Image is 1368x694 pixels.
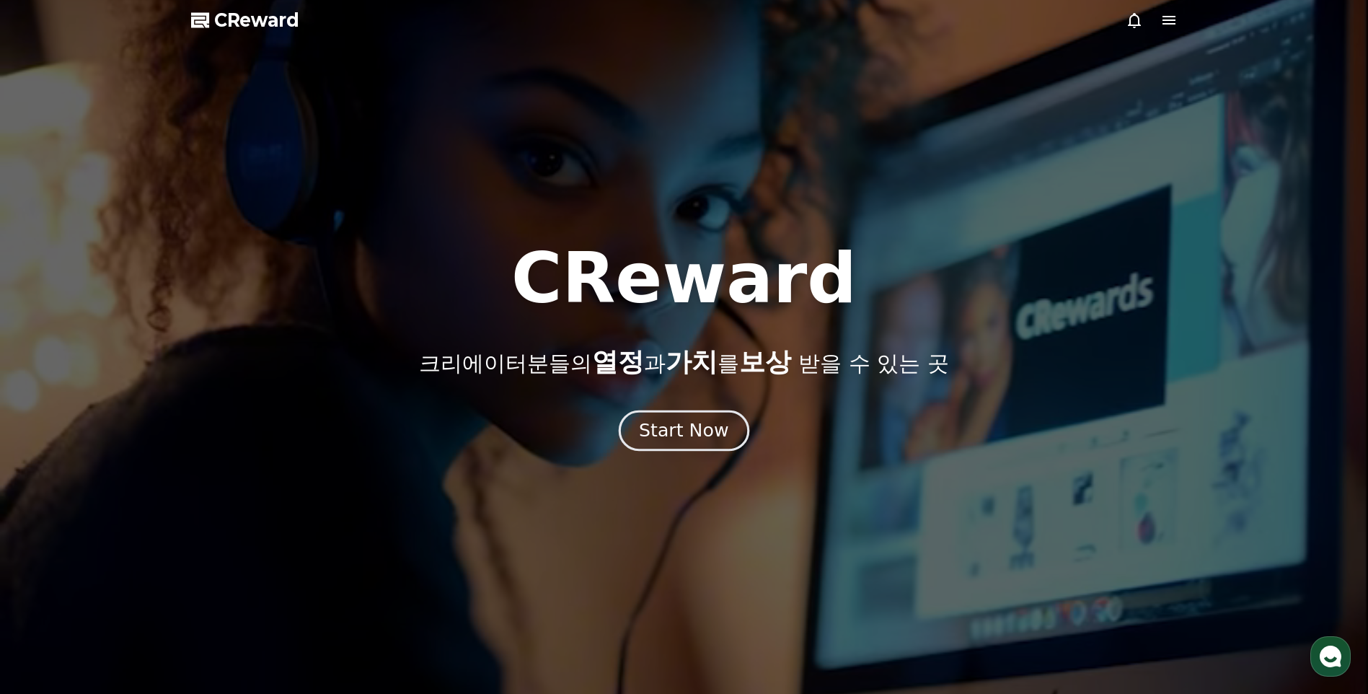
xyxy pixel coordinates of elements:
[191,9,299,32] a: CReward
[666,347,718,377] span: 가치
[639,418,728,443] div: Start Now
[622,426,746,439] a: Start Now
[511,244,857,313] h1: CReward
[214,9,299,32] span: CReward
[619,410,749,452] button: Start Now
[45,479,54,491] span: 홈
[95,457,186,493] a: 대화
[132,480,149,491] span: 대화
[739,347,791,377] span: 보상
[223,479,240,491] span: 설정
[592,347,644,377] span: 열정
[419,348,948,377] p: 크리에이터분들의 과 를 받을 수 있는 곳
[4,457,95,493] a: 홈
[186,457,277,493] a: 설정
